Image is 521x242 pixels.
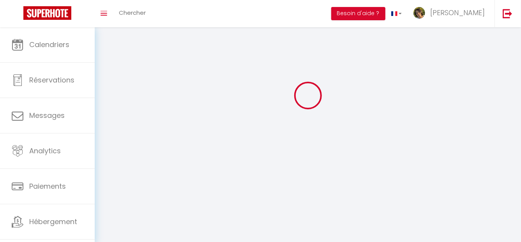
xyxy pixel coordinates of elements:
span: Réservations [29,75,74,85]
span: Hébergement [29,217,77,226]
span: Paiements [29,181,66,191]
span: Chercher [119,9,146,17]
button: Ouvrir le widget de chat LiveChat [6,3,30,26]
span: Calendriers [29,40,69,49]
img: Super Booking [23,6,71,20]
span: [PERSON_NAME] [430,8,485,18]
span: Analytics [29,146,61,156]
img: logout [503,9,512,18]
span: Messages [29,110,65,120]
img: ... [413,7,425,19]
button: Besoin d'aide ? [331,7,385,20]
